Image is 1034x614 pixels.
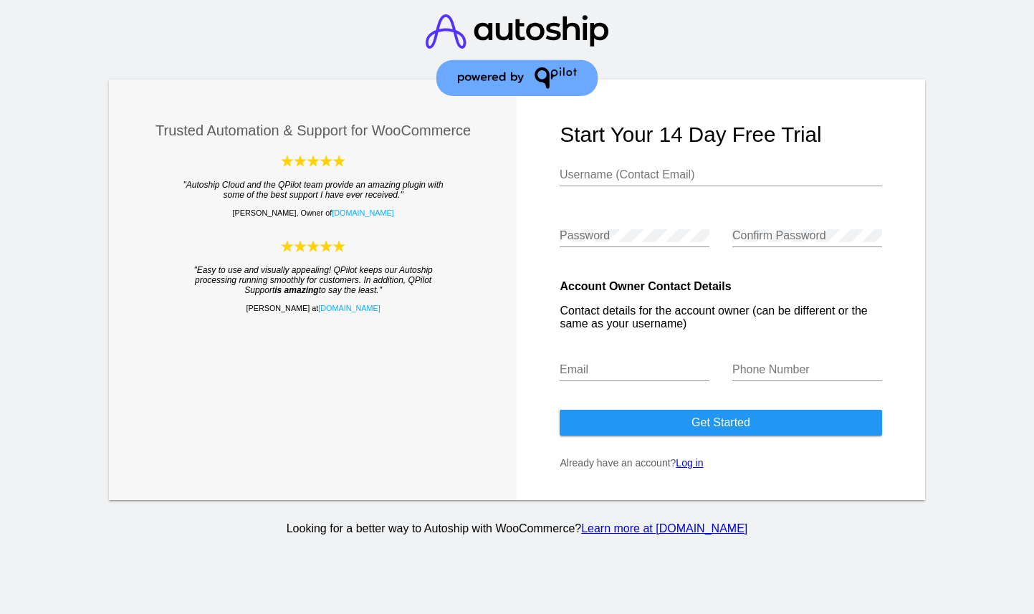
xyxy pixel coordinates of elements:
[691,416,750,428] span: Get started
[332,208,393,217] a: [DOMAIN_NAME]
[676,457,703,469] a: Log in
[181,265,446,295] blockquote: "Easy to use and visually appealing! QPilot keeps our Autoship processing running smoothly for cu...
[153,123,474,139] h3: Trusted Automation & Support for WooCommerce
[560,363,709,376] input: Email
[581,522,747,534] a: Learn more at [DOMAIN_NAME]
[318,304,380,312] a: [DOMAIN_NAME]
[281,153,345,168] img: Autoship Cloud powered by QPilot
[560,123,881,147] h1: Start your 14 day free trial
[281,239,345,254] img: Autoship Cloud powered by QPilot
[181,180,446,200] blockquote: "Autoship Cloud and the QPilot team provide an amazing plugin with some of the best support I hav...
[560,280,731,292] strong: Account Owner Contact Details
[560,168,881,181] input: Username (Contact Email)
[153,208,474,217] p: [PERSON_NAME], Owner of
[153,304,474,312] p: [PERSON_NAME] at
[560,304,881,330] p: Contact details for the account owner (can be different or the same as your username)
[107,522,927,535] p: Looking for a better way to Autoship with WooCommerce?
[274,285,318,295] strong: is amazing
[560,457,881,469] p: Already have an account?
[732,363,882,376] input: Phone Number
[560,410,881,436] button: Get started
